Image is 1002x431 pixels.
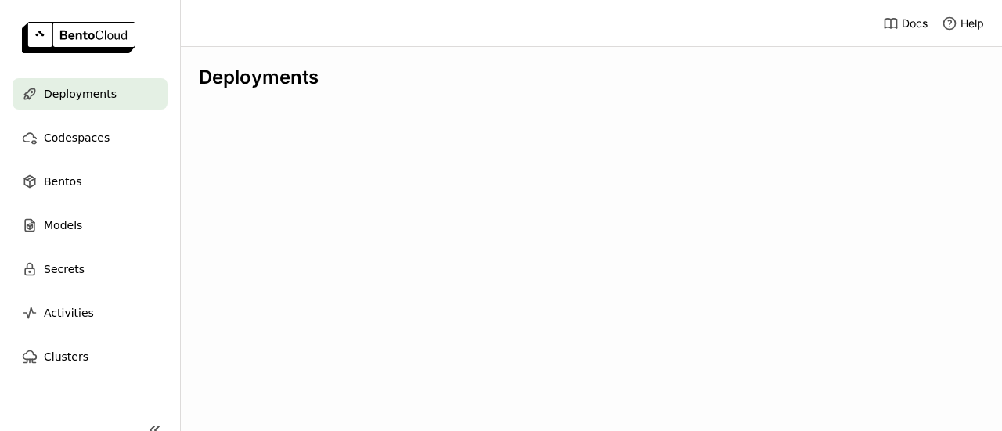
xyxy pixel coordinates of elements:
[13,210,168,241] a: Models
[13,253,168,285] a: Secrets
[942,16,984,31] div: Help
[44,260,85,278] span: Secrets
[44,84,117,103] span: Deployments
[961,16,984,31] span: Help
[44,172,81,191] span: Bentos
[13,297,168,329] a: Activities
[902,16,928,31] span: Docs
[13,166,168,197] a: Bentos
[44,303,94,322] span: Activities
[22,22,135,53] img: logo
[199,66,983,89] div: Deployments
[883,16,928,31] a: Docs
[44,347,88,366] span: Clusters
[44,216,82,235] span: Models
[13,341,168,372] a: Clusters
[44,128,110,147] span: Codespaces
